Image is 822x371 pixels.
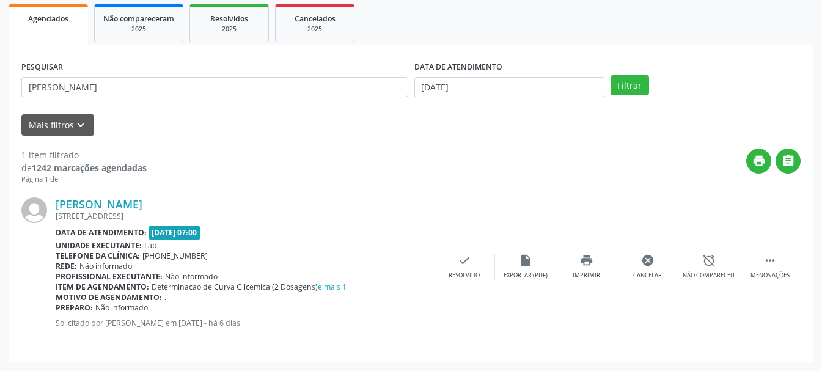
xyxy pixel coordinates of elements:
[702,254,716,267] i: alarm_off
[414,77,604,98] input: Selecione um intervalo
[750,271,790,280] div: Menos ações
[165,271,218,282] span: Não informado
[164,292,166,303] span: .
[633,271,662,280] div: Cancelar
[295,13,336,24] span: Cancelados
[56,292,162,303] b: Motivo de agendamento:
[21,114,94,136] button: Mais filtroskeyboard_arrow_down
[56,227,147,238] b: Data de atendimento:
[144,240,157,251] span: Lab
[210,13,248,24] span: Resolvidos
[56,282,149,292] b: Item de agendamento:
[752,154,766,167] i: print
[152,282,347,292] span: Determinacao de Curva Glicemica (2 Dosagens)
[56,318,434,328] p: Solicitado por [PERSON_NAME] em [DATE] - há 6 dias
[56,251,140,261] b: Telefone da clínica:
[641,254,655,267] i: cancel
[21,174,147,185] div: Página 1 de 1
[199,24,260,34] div: 2025
[74,119,87,132] i: keyboard_arrow_down
[142,251,208,261] span: [PHONE_NUMBER]
[56,240,142,251] b: Unidade executante:
[284,24,345,34] div: 2025
[776,149,801,174] button: 
[746,149,771,174] button: print
[21,197,47,223] img: img
[21,149,147,161] div: 1 item filtrado
[458,254,471,267] i: check
[79,261,132,271] span: Não informado
[21,58,63,77] label: PESQUISAR
[449,271,480,280] div: Resolvido
[103,13,174,24] span: Não compareceram
[763,254,777,267] i: 
[56,261,77,271] b: Rede:
[95,303,148,313] span: Não informado
[56,211,434,221] div: [STREET_ADDRESS]
[683,271,735,280] div: Não compareceu
[318,282,347,292] a: e mais 1
[32,162,147,174] strong: 1242 marcações agendadas
[21,161,147,174] div: de
[56,303,93,313] b: Preparo:
[56,197,142,211] a: [PERSON_NAME]
[56,271,163,282] b: Profissional executante:
[414,58,502,77] label: DATA DE ATENDIMENTO
[519,254,532,267] i: insert_drive_file
[611,75,649,96] button: Filtrar
[149,226,200,240] span: [DATE] 07:00
[580,254,593,267] i: print
[21,77,408,98] input: Nome, CNS
[103,24,174,34] div: 2025
[28,13,68,24] span: Agendados
[782,154,795,167] i: 
[504,271,548,280] div: Exportar (PDF)
[573,271,600,280] div: Imprimir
